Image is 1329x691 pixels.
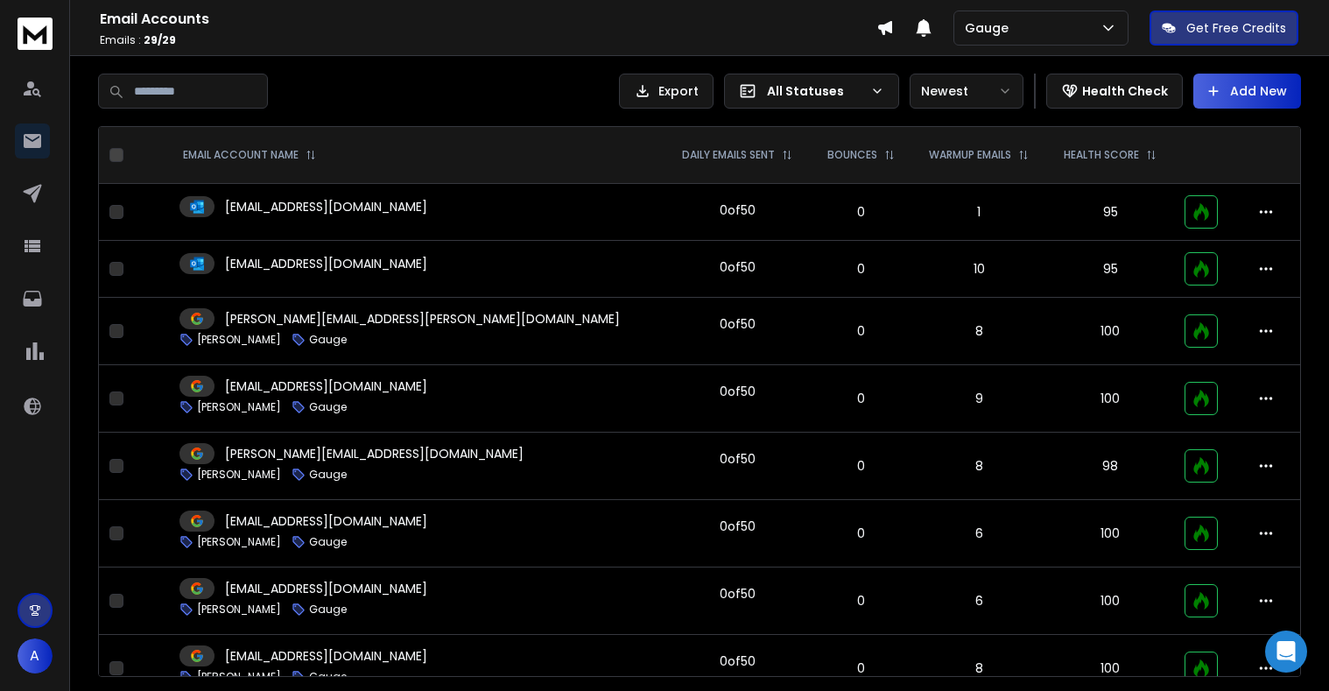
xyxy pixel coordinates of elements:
[911,500,1046,568] td: 6
[309,603,347,617] p: Gauge
[144,32,176,47] span: 29 / 29
[821,457,901,475] p: 0
[1046,433,1174,500] td: 98
[911,184,1046,241] td: 1
[18,638,53,673] button: A
[911,568,1046,635] td: 6
[1046,365,1174,433] td: 100
[720,450,756,468] div: 0 of 50
[1046,298,1174,365] td: 100
[197,333,281,347] p: [PERSON_NAME]
[225,310,620,328] p: [PERSON_NAME][EMAIL_ADDRESS][PERSON_NAME][DOMAIN_NAME]
[911,433,1046,500] td: 8
[821,390,901,407] p: 0
[720,585,756,603] div: 0 of 50
[225,198,427,215] p: [EMAIL_ADDRESS][DOMAIN_NAME]
[682,148,775,162] p: DAILY EMAILS SENT
[197,400,281,414] p: [PERSON_NAME]
[309,333,347,347] p: Gauge
[821,322,901,340] p: 0
[197,468,281,482] p: [PERSON_NAME]
[1046,568,1174,635] td: 100
[100,9,876,30] h1: Email Accounts
[1046,241,1174,298] td: 95
[720,315,756,333] div: 0 of 50
[619,74,714,109] button: Export
[821,525,901,542] p: 0
[821,592,901,610] p: 0
[821,260,901,278] p: 0
[225,445,524,462] p: [PERSON_NAME][EMAIL_ADDRESS][DOMAIN_NAME]
[1064,148,1139,162] p: HEALTH SCORE
[183,148,316,162] div: EMAIL ACCOUNT NAME
[309,400,347,414] p: Gauge
[18,18,53,50] img: logo
[821,203,901,221] p: 0
[197,535,281,549] p: [PERSON_NAME]
[225,647,427,665] p: [EMAIL_ADDRESS][DOMAIN_NAME]
[910,74,1023,109] button: Newest
[911,298,1046,365] td: 8
[1082,82,1168,100] p: Health Check
[929,148,1011,162] p: WARMUP EMAILS
[225,512,427,530] p: [EMAIL_ADDRESS][DOMAIN_NAME]
[309,468,347,482] p: Gauge
[720,383,756,400] div: 0 of 50
[1046,74,1183,109] button: Health Check
[225,580,427,597] p: [EMAIL_ADDRESS][DOMAIN_NAME]
[1265,631,1307,673] div: Open Intercom Messenger
[309,535,347,549] p: Gauge
[965,19,1016,37] p: Gauge
[197,670,281,684] p: [PERSON_NAME]
[720,652,756,670] div: 0 of 50
[911,241,1046,298] td: 10
[225,377,427,395] p: [EMAIL_ADDRESS][DOMAIN_NAME]
[1186,19,1286,37] p: Get Free Credits
[1150,11,1298,46] button: Get Free Credits
[821,659,901,677] p: 0
[767,82,863,100] p: All Statuses
[827,148,877,162] p: BOUNCES
[1046,500,1174,568] td: 100
[1193,74,1301,109] button: Add New
[720,201,756,219] div: 0 of 50
[309,670,347,684] p: Gauge
[225,255,427,272] p: [EMAIL_ADDRESS][DOMAIN_NAME]
[720,518,756,535] div: 0 of 50
[197,603,281,617] p: [PERSON_NAME]
[911,365,1046,433] td: 9
[720,258,756,276] div: 0 of 50
[100,33,876,47] p: Emails :
[1046,184,1174,241] td: 95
